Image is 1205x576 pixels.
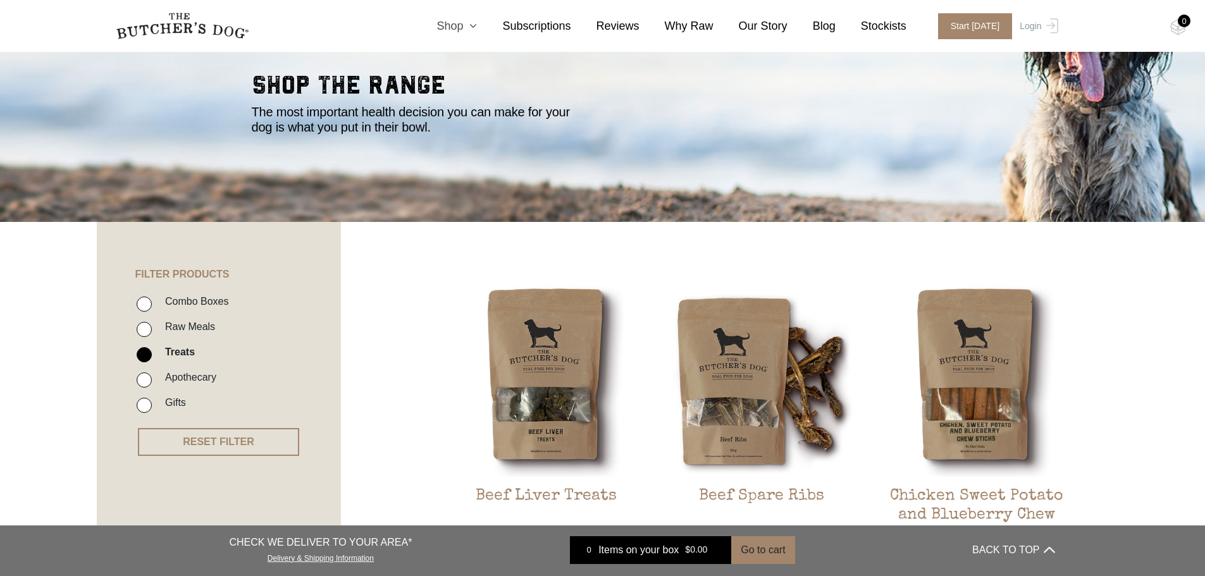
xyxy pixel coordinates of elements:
[451,285,643,546] a: Beef Liver TreatsBeef Liver Treats
[665,285,857,546] a: Beef Spare RibsBeef Spare Ribs
[685,545,707,555] bdi: 0.00
[938,13,1013,39] span: Start [DATE]
[159,369,216,386] label: Apothecary
[972,535,1054,565] button: BACK TO TOP
[159,318,215,335] label: Raw Meals
[159,343,195,360] label: Treats
[665,285,857,477] img: Beef Spare Ribs
[451,285,643,477] img: Beef Liver Treats
[97,222,341,280] h4: FILTER PRODUCTS
[665,487,857,546] h2: Beef Spare Ribs
[788,18,836,35] a: Blog
[714,18,788,35] a: Our Story
[1017,13,1058,39] a: Login
[925,13,1017,39] a: Start [DATE]
[268,551,374,563] a: Delivery & Shipping Information
[159,293,229,310] label: Combo Boxes
[477,18,571,35] a: Subscriptions
[881,285,1072,477] img: Chicken Sweet Potato and Blueberry Chew Sticks
[731,536,794,564] button: Go to cart
[1170,19,1186,35] img: TBD_Cart-Empty.png
[881,487,1072,546] h2: Chicken Sweet Potato and Blueberry Chew Sticks
[229,535,412,550] p: CHECK WE DELIVER TO YOUR AREA*
[881,285,1072,546] a: Chicken Sweet Potato and Blueberry Chew SticksChicken Sweet Potato and Blueberry Chew Sticks
[598,542,679,558] span: Items on your box
[570,536,731,564] a: 0 Items on your box $0.00
[451,487,643,546] h2: Beef Liver Treats
[685,545,690,555] span: $
[159,394,186,411] label: Gifts
[411,18,477,35] a: Shop
[571,18,640,35] a: Reviews
[252,73,954,104] h2: shop the range
[640,18,714,35] a: Why Raw
[579,544,598,556] div: 0
[138,428,299,456] button: RESET FILTER
[836,18,906,35] a: Stockists
[252,104,587,135] p: The most important health decision you can make for your dog is what you put in their bowl.
[1178,15,1190,27] div: 0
